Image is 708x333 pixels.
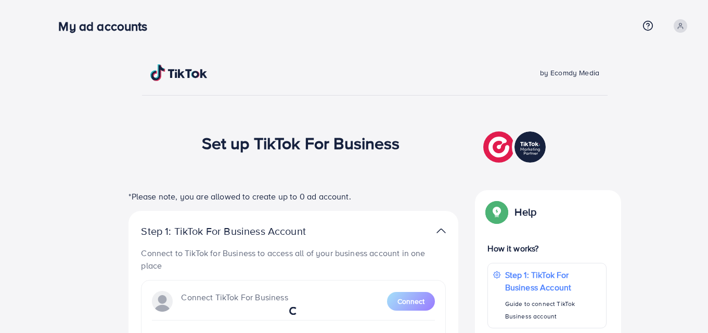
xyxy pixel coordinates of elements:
span: by Ecomdy Media [540,68,599,78]
img: TikTok partner [483,129,548,165]
img: TikTok [150,64,208,81]
p: *Please note, you are allowed to create up to 0 ad account. [128,190,458,203]
p: Step 1: TikTok For Business Account [505,269,601,294]
img: TikTok partner [436,223,446,238]
p: How it works? [487,242,606,255]
p: Help [514,206,536,218]
h1: Set up TikTok For Business [202,133,400,153]
p: Guide to connect TikTok Business account [505,298,601,323]
img: Popup guide [487,203,506,221]
h3: My ad accounts [58,19,156,34]
p: Step 1: TikTok For Business Account [141,225,339,237]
